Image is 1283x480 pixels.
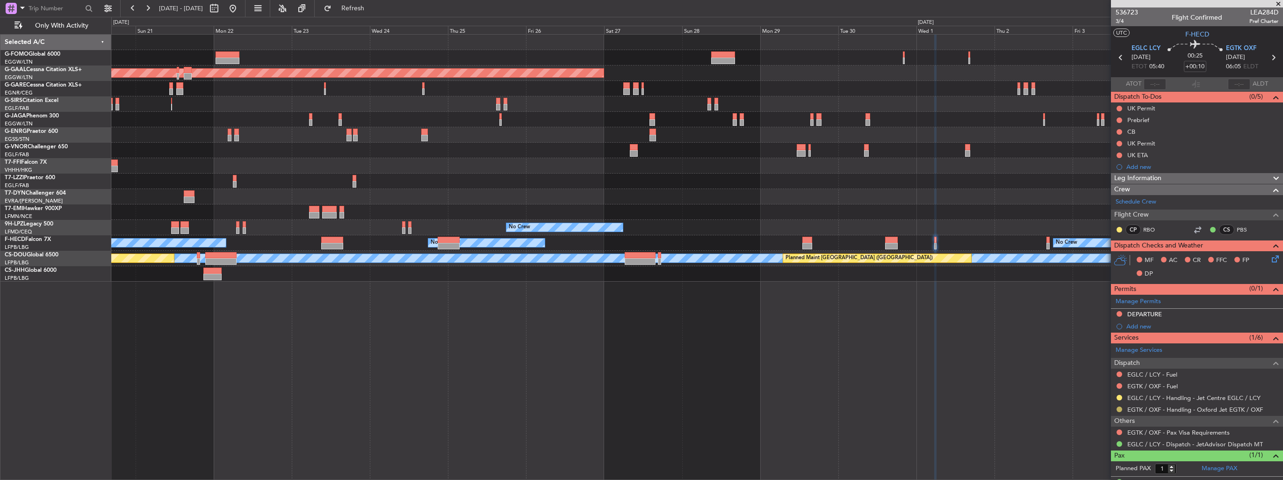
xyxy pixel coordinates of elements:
[1116,197,1156,207] a: Schedule Crew
[5,129,27,134] span: G-ENRG
[1056,236,1077,250] div: No Crew
[1145,269,1153,279] span: DP
[1114,451,1124,461] span: Pax
[1249,450,1263,460] span: (1/1)
[1242,256,1249,265] span: FP
[1114,240,1203,251] span: Dispatch Checks and Weather
[5,206,62,211] a: T7-EMIHawker 900XP
[5,89,33,96] a: EGNR/CEG
[5,151,29,158] a: EGLF/FAB
[1125,225,1141,235] div: CP
[1226,53,1245,62] span: [DATE]
[5,213,32,220] a: LFMN/NCE
[5,206,23,211] span: T7-EMI
[5,237,25,242] span: F-HECD
[5,98,58,103] a: G-SIRSCitation Excel
[1127,128,1135,136] div: CB
[1193,256,1201,265] span: CR
[5,182,29,189] a: EGLF/FAB
[5,244,29,251] a: LFPB/LBG
[5,190,66,196] a: T7-DYNChallenger 604
[1202,464,1237,473] a: Manage PAX
[1127,139,1155,147] div: UK Permit
[5,67,26,73] span: G-GAAL
[1172,13,1222,22] div: Flight Confirmed
[1127,382,1178,390] a: EGTK / OXF - Fuel
[1116,464,1151,473] label: Planned PAX
[1188,51,1203,61] span: 00:25
[1127,116,1149,124] div: Prebrief
[1116,346,1162,355] a: Manage Services
[5,105,29,112] a: EGLF/FAB
[113,19,129,27] div: [DATE]
[1169,256,1177,265] span: AC
[1116,17,1138,25] span: 3/4
[5,51,60,57] a: G-FOMOGlobal 6000
[1219,225,1234,235] div: CS
[1127,310,1162,318] div: DEPARTURE
[5,113,26,119] span: G-JAGA
[5,120,33,127] a: EGGW/LTN
[24,22,99,29] span: Only With Activity
[5,74,33,81] a: EGGW/LTN
[5,160,47,165] a: T7-FFIFalcon 7X
[1249,7,1278,17] span: LEA284D
[1145,256,1153,265] span: MF
[1253,80,1268,89] span: ALDT
[5,252,58,258] a: CS-DOUGlobal 6500
[916,26,995,34] div: Wed 1
[1249,92,1263,102] span: (0/5)
[29,1,82,15] input: Trip Number
[292,26,370,34] div: Tue 23
[1127,440,1263,448] a: EGLC / LCY - Dispatch - JetAdvisor Dispatch MT
[5,58,33,65] a: EGGW/LTN
[5,275,29,282] a: LFPB/LBG
[5,98,22,103] span: G-SIRS
[1249,284,1263,293] span: (0/1)
[5,190,26,196] span: T7-DYN
[5,268,57,273] a: CS-JHHGlobal 6000
[509,220,530,234] div: No Crew
[5,129,58,134] a: G-ENRGPraetor 600
[214,26,292,34] div: Mon 22
[431,236,452,250] div: No Crew
[333,5,373,12] span: Refresh
[1114,358,1140,369] span: Dispatch
[1127,371,1177,378] a: EGLC / LCY - Fuel
[5,144,28,150] span: G-VNOR
[5,160,21,165] span: T7-FFI
[1132,44,1160,53] span: EGLC LCY
[1132,62,1147,72] span: ETOT
[5,228,32,235] a: LFMD/CEQ
[136,26,214,34] div: Sun 21
[5,237,51,242] a: F-HECDFalcon 7X
[5,259,29,266] a: LFPB/LBG
[526,26,604,34] div: Fri 26
[10,18,101,33] button: Only With Activity
[1113,29,1130,37] button: UTC
[5,136,29,143] a: EGSS/STN
[1249,17,1278,25] span: Pref Charter
[1126,80,1141,89] span: ATOT
[838,26,916,34] div: Tue 30
[159,4,203,13] span: [DATE] - [DATE]
[604,26,682,34] div: Sat 27
[1114,92,1161,102] span: Dispatch To-Dos
[1127,429,1230,436] a: EGTK / OXF - Pax Visa Requirements
[1073,26,1151,34] div: Fri 3
[5,67,82,73] a: G-GAALCessna Citation XLS+
[5,82,82,88] a: G-GARECessna Citation XLS+
[1127,104,1155,112] div: UK Permit
[1127,406,1263,414] a: EGTK / OXF - Handling - Oxford Jet EGTK / OXF
[1126,163,1278,171] div: Add new
[995,26,1073,34] div: Thu 2
[1216,256,1227,265] span: FFC
[1144,79,1166,90] input: --:--
[5,175,24,181] span: T7-LZZI
[5,144,68,150] a: G-VNORChallenger 650
[760,26,838,34] div: Mon 29
[5,51,29,57] span: G-FOMO
[1249,333,1263,342] span: (1/6)
[1237,225,1258,234] a: PBS
[1127,151,1148,159] div: UK ETA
